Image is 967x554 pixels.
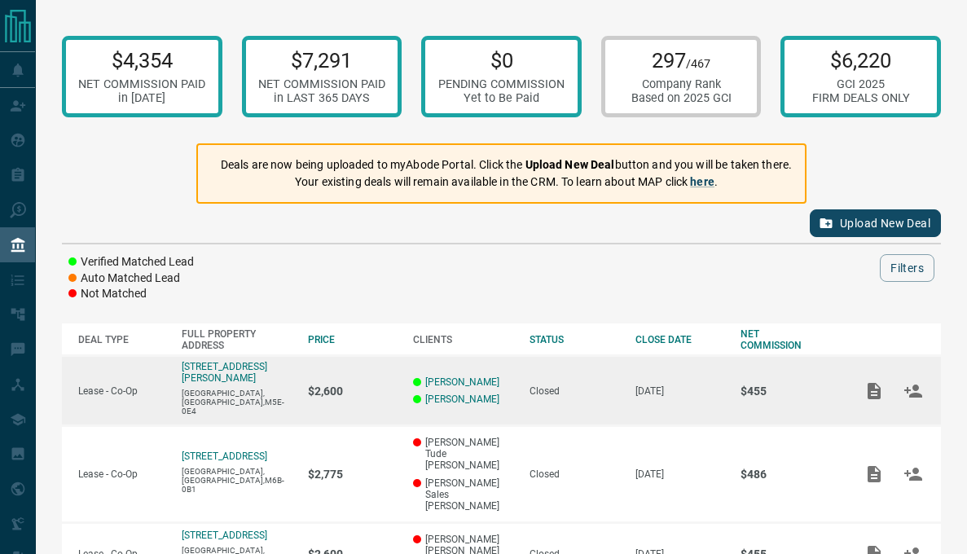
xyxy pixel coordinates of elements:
p: [GEOGRAPHIC_DATA],[GEOGRAPHIC_DATA],M6B-0B1 [182,467,292,494]
span: Add / View Documents [855,385,894,396]
div: CLOSE DATE [635,334,724,345]
div: STATUS [530,334,619,345]
p: $7,291 [258,48,385,73]
div: Yet to Be Paid [438,91,565,105]
span: Match Clients [894,468,933,479]
span: Match Clients [894,385,933,396]
a: here [690,175,714,188]
li: Verified Matched Lead [68,254,194,270]
p: [DATE] [635,468,724,480]
p: [PERSON_NAME] Tude [PERSON_NAME] [413,437,513,471]
a: [PERSON_NAME] [425,394,499,405]
p: $4,354 [78,48,205,73]
div: Based on 2025 GCI [631,91,732,105]
p: $0 [438,48,565,73]
div: in [DATE] [78,91,205,105]
p: [DATE] [635,385,724,397]
div: DEAL TYPE [78,334,165,345]
p: Deals are now being uploaded to myAbode Portal. Click the button and you will be taken there. [221,156,792,174]
button: Filters [880,254,934,282]
p: $2,775 [308,468,397,481]
div: NET COMMISSION PAID [258,77,385,91]
span: /467 [686,57,710,71]
div: Closed [530,468,619,480]
span: Add / View Documents [855,468,894,479]
div: CLIENTS [413,334,513,345]
p: $486 [741,468,838,481]
div: NET COMMISSION [741,328,838,351]
button: Upload New Deal [810,209,941,237]
p: Your existing deals will remain available in the CRM. To learn about MAP click . [221,174,792,191]
p: $455 [741,385,838,398]
p: [PERSON_NAME] Sales [PERSON_NAME] [413,477,513,512]
a: [STREET_ADDRESS] [182,530,267,541]
div: Company Rank [631,77,732,91]
a: [PERSON_NAME] [425,376,499,388]
p: [GEOGRAPHIC_DATA],[GEOGRAPHIC_DATA],M5E-0E4 [182,389,292,415]
div: Closed [530,385,619,397]
p: Lease - Co-Op [78,385,165,397]
p: $2,600 [308,385,397,398]
div: PENDING COMMISSION [438,77,565,91]
a: [STREET_ADDRESS] [182,451,267,462]
div: GCI 2025 [812,77,910,91]
p: 297 [631,48,732,73]
p: $6,220 [812,48,910,73]
div: FULL PROPERTY ADDRESS [182,328,292,351]
div: in LAST 365 DAYS [258,91,385,105]
strong: Upload New Deal [525,158,615,171]
p: Lease - Co-Op [78,468,165,480]
div: NET COMMISSION PAID [78,77,205,91]
li: Auto Matched Lead [68,270,194,287]
div: FIRM DEALS ONLY [812,91,910,105]
div: PRICE [308,334,397,345]
li: Not Matched [68,286,194,302]
a: [STREET_ADDRESS][PERSON_NAME] [182,361,267,384]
